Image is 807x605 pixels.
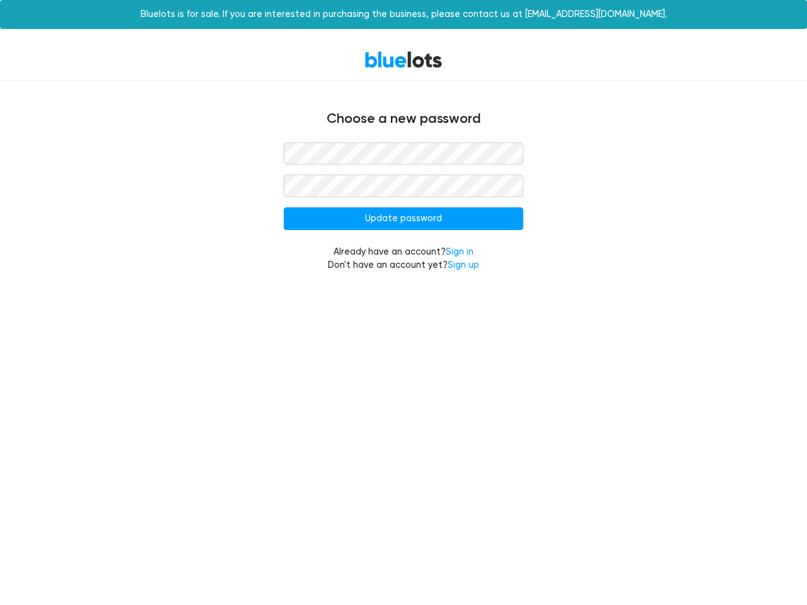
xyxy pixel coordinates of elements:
[25,111,782,127] h4: Choose a new password
[284,207,523,230] input: Update password
[364,50,443,69] a: BlueLots
[284,245,523,272] div: Already have an account? Don't have an account yet?
[448,260,479,270] a: Sign up
[446,246,473,257] a: Sign in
